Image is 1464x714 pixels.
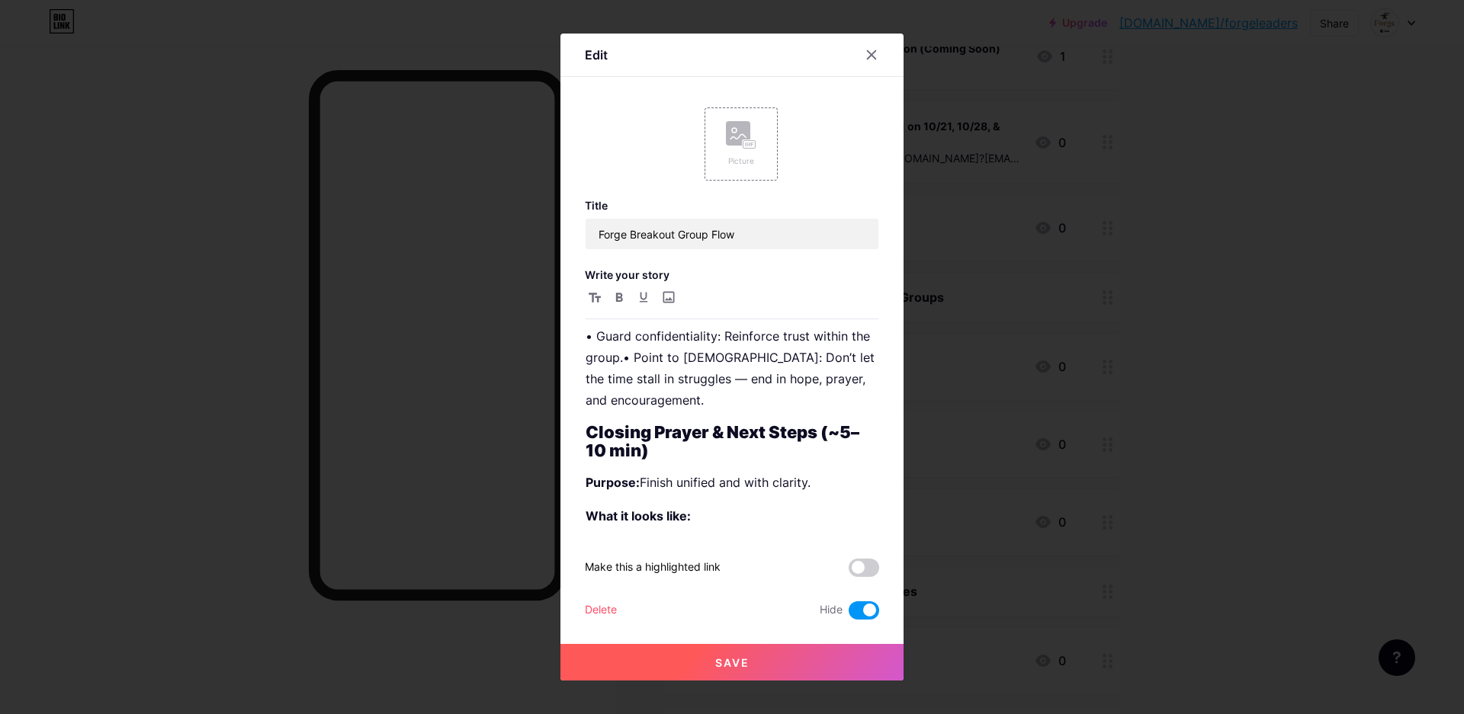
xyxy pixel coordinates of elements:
strong: Closing Prayer & Next Steps (~5–10 min) [586,422,859,460]
button: Save [560,644,904,680]
p: Finish unified and with clarity. [586,472,878,493]
span: Hide [820,601,843,620]
div: Make this a highlighted link [585,559,721,577]
p: • Guard confidentiality: Reinforce trust within the group.• Point to [DEMOGRAPHIC_DATA]: Don’t le... [586,325,878,411]
input: Title [586,219,878,249]
span: Save [715,656,750,669]
div: Delete [585,601,617,620]
div: Edit [585,46,608,64]
h3: Write your story [585,268,879,281]
strong: Purpose: [586,475,640,490]
h3: Title [585,199,879,212]
strong: What it looks like: [586,508,691,523]
div: Picture [726,155,756,167]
